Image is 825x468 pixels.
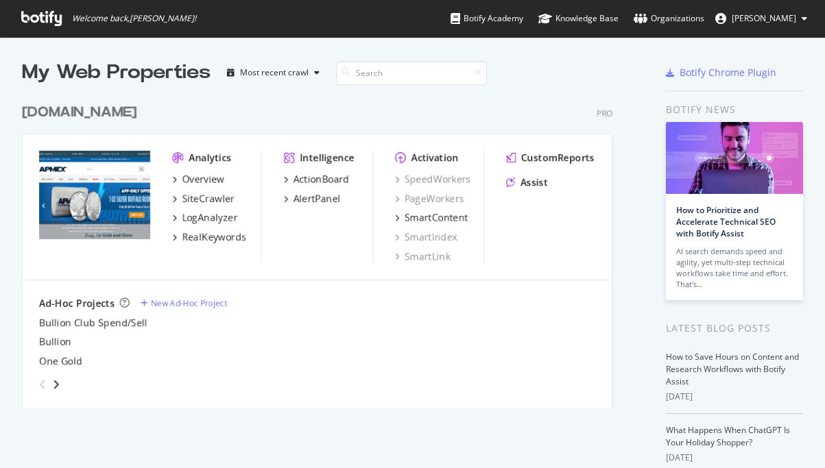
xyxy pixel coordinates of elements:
button: [PERSON_NAME] [704,8,818,29]
a: PageWorkers [395,192,464,206]
div: Botify Chrome Plugin [680,66,776,79]
img: APMEX.com [39,151,150,240]
div: [DATE] [666,452,803,464]
a: Overview [172,173,224,186]
div: SiteCrawler [182,192,235,206]
div: ActionBoard [293,173,349,186]
div: Pro [597,108,612,119]
a: SpeedWorkers [395,173,471,186]
div: SmartContent [405,211,468,225]
span: Welcome back, [PERSON_NAME] ! [72,13,196,24]
a: New Ad-Hoc Project [141,297,227,309]
div: AlertPanel [293,192,340,206]
a: SiteCrawler [172,192,235,206]
span: Zachary Thompson [732,12,796,24]
div: My Web Properties [22,59,211,86]
a: How to Save Hours on Content and Research Workflows with Botify Assist [666,351,799,387]
a: SmartLink [395,249,451,263]
a: Bullion Club Spend/Sell [39,316,147,330]
div: Knowledge Base [538,12,619,25]
a: SmartIndex [395,230,457,244]
a: AlertPanel [283,192,340,206]
div: Overview [182,173,224,186]
div: AI search demands speed and agility, yet multi-step technical workflows take time and effort. Tha... [676,246,793,290]
div: Intelligence [300,151,354,164]
div: Botify news [666,102,803,117]
div: LogAnalyzer [182,211,237,225]
a: How to Prioritize and Accelerate Technical SEO with Botify Assist [676,204,776,239]
div: grid [22,86,623,408]
button: Most recent crawl [222,62,325,84]
div: CustomReports [521,151,595,164]
a: Assist [506,175,548,189]
div: Latest Blog Posts [666,321,803,336]
a: Bullion [39,335,71,349]
div: Botify Academy [451,12,523,25]
a: RealKeywords [172,230,246,244]
img: How to Prioritize and Accelerate Technical SEO with Botify Assist [666,122,803,194]
div: Organizations [634,12,704,25]
div: [DATE] [666,391,803,403]
div: Assist [521,175,548,189]
div: Activation [411,151,459,164]
a: CustomReports [506,151,595,164]
input: Search [336,61,487,85]
a: Botify Chrome Plugin [666,66,776,79]
div: Most recent crawl [240,69,309,77]
a: SmartContent [395,211,468,225]
div: Analytics [189,151,231,164]
div: RealKeywords [182,230,246,244]
div: angle-right [51,378,61,391]
a: [DOMAIN_NAME] [22,103,143,123]
div: angle-left [34,373,51,395]
a: ActionBoard [283,173,349,186]
a: What Happens When ChatGPT Is Your Holiday Shopper? [666,424,790,448]
a: LogAnalyzer [172,211,237,225]
div: New Ad-Hoc Project [151,297,227,309]
div: [DOMAIN_NAME] [22,103,137,123]
div: Ad-Hoc Projects [39,297,115,310]
a: One Gold [39,354,82,368]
